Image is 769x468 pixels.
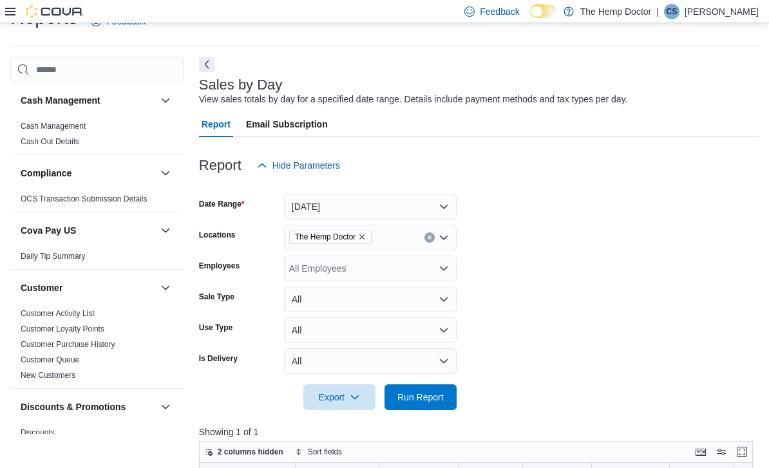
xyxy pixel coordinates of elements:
h3: Customer [21,281,62,294]
a: Customer Purchase History [21,340,115,349]
button: All [284,286,457,312]
label: Is Delivery [199,353,238,364]
button: Compliance [21,167,155,180]
label: Sale Type [199,292,234,302]
button: [DATE] [284,194,457,220]
h3: Discounts & Promotions [21,400,126,413]
button: Discounts & Promotions [21,400,155,413]
span: Export [311,384,368,410]
span: The Hemp Doctor [295,230,356,243]
button: Clear input [424,232,435,243]
button: Keyboard shortcuts [693,444,708,460]
button: Customer [158,280,173,295]
a: Cash Out Details [21,137,79,146]
div: Cash Management [10,118,184,154]
h3: Sales by Day [199,77,283,93]
label: Employees [199,261,240,271]
h3: Cash Management [21,94,100,107]
span: Report [202,111,231,137]
span: Sort fields [308,447,342,457]
input: Dark Mode [530,5,557,18]
button: Open list of options [439,263,449,274]
button: All [284,348,457,374]
a: Cash Management [21,122,86,131]
button: Display options [714,444,729,460]
button: Enter fullscreen [734,444,750,460]
span: CS [667,4,678,19]
a: Discounts [21,428,55,437]
span: The Hemp Doctor [289,230,372,244]
button: Discounts & Promotions [158,399,173,415]
button: Cash Management [158,93,173,108]
button: Customer [21,281,155,294]
button: Remove The Hemp Doctor from selection in this group [358,233,366,241]
p: | [656,4,659,19]
a: Customer Activity List [21,309,95,318]
button: Cova Pay US [158,223,173,238]
button: Cash Management [21,94,155,107]
h3: Report [199,158,242,173]
label: Date Range [199,199,245,209]
p: Showing 1 of 1 [199,426,759,438]
button: Sort fields [290,444,347,460]
button: Export [303,384,375,410]
span: Hide Parameters [272,159,340,172]
div: Customer [10,306,184,388]
button: All [284,317,457,343]
h3: Compliance [21,167,71,180]
div: Cova Pay US [10,248,184,269]
span: Email Subscription [246,111,328,137]
span: Feedback [480,5,519,18]
a: New Customers [21,371,75,380]
button: Open list of options [439,232,449,243]
button: Cova Pay US [21,224,155,237]
h3: Cova Pay US [21,224,76,237]
div: View sales totals by day for a specified date range. Details include payment methods and tax type... [199,93,628,106]
button: Compliance [158,165,173,181]
button: Hide Parameters [252,153,345,178]
p: The Hemp Doctor [580,4,651,19]
span: Run Report [397,391,444,404]
a: Customer Loyalty Points [21,324,104,333]
label: Locations [199,230,236,240]
button: 2 columns hidden [200,444,289,460]
label: Use Type [199,323,233,333]
a: Customer Queue [21,355,79,364]
span: 2 columns hidden [218,447,283,457]
div: Compliance [10,191,184,212]
button: Next [199,57,214,72]
img: Cova [26,5,84,18]
button: Run Report [384,384,457,410]
a: OCS Transaction Submission Details [21,194,147,203]
a: Daily Tip Summary [21,252,86,261]
p: [PERSON_NAME] [685,4,759,19]
div: Cindy Shade [664,4,679,19]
